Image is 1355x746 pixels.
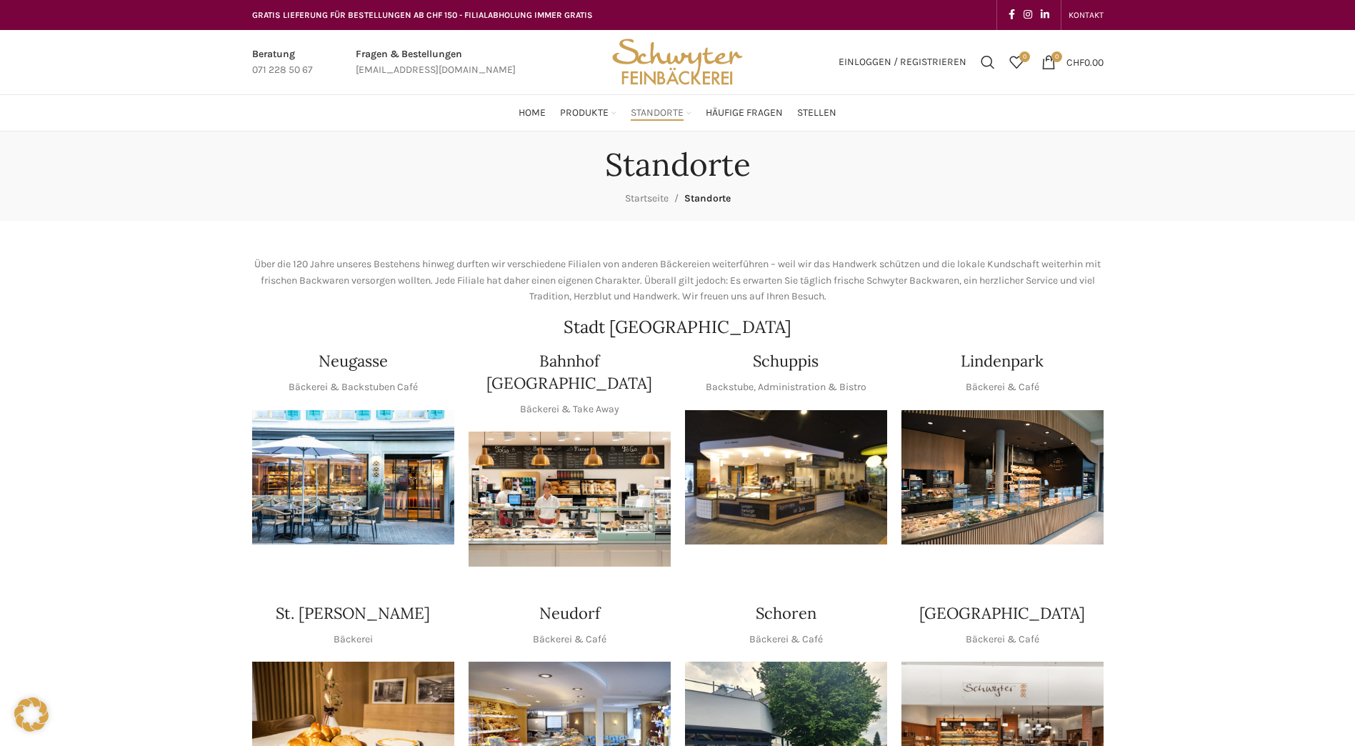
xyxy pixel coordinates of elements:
a: Home [519,99,546,127]
span: Einloggen / Registrieren [839,57,966,67]
h4: Lindenpark [961,350,1044,372]
div: Main navigation [245,99,1111,127]
a: KONTAKT [1069,1,1104,29]
p: Bäckerei & Backstuben Café [289,379,418,395]
p: Bäckerei & Take Away [520,402,619,417]
a: Site logo [607,55,747,67]
img: 150130-Schwyter-013 [685,410,887,545]
a: Häufige Fragen [706,99,783,127]
span: Standorte [684,192,731,204]
span: GRATIS LIEFERUNG FÜR BESTELLUNGEN AB CHF 150 - FILIALABHOLUNG IMMER GRATIS [252,10,593,20]
h2: Stadt [GEOGRAPHIC_DATA] [252,319,1104,336]
p: Bäckerei & Café [533,632,606,647]
h4: Neudorf [539,602,600,625]
a: Stellen [797,99,836,127]
p: Über die 120 Jahre unseres Bestehens hinweg durften wir verschiedene Filialen von anderen Bäckere... [252,257,1104,304]
p: Backstube, Administration & Bistro [706,379,866,395]
a: Linkedin social link [1036,5,1054,25]
h4: Schoren [756,602,816,625]
span: 0 [1019,51,1030,62]
span: CHF [1066,56,1084,68]
span: 0 [1051,51,1062,62]
a: 0 CHF0.00 [1034,48,1111,76]
a: Instagram social link [1019,5,1036,25]
a: Facebook social link [1004,5,1019,25]
p: Bäckerei & Café [966,379,1039,395]
a: Startseite [625,192,669,204]
h4: Bahnhof [GEOGRAPHIC_DATA] [469,350,671,394]
div: 1 / 1 [252,410,454,545]
span: Home [519,106,546,120]
span: Standorte [631,106,684,120]
p: Bäckerei [334,632,373,647]
div: Secondary navigation [1061,1,1111,29]
span: Häufige Fragen [706,106,783,120]
a: Infobox link [356,46,516,79]
a: Produkte [560,99,616,127]
p: Bäckerei & Café [749,632,823,647]
h4: Neugasse [319,350,388,372]
h4: St. [PERSON_NAME] [276,602,430,625]
img: Bäckerei Schwyter [607,30,747,94]
a: Infobox link [252,46,313,79]
bdi: 0.00 [1066,56,1104,68]
a: Einloggen / Registrieren [831,48,974,76]
span: Produkte [560,106,609,120]
img: 017-e1571925257345 [901,410,1104,545]
p: Bäckerei & Café [966,632,1039,647]
img: Bahnhof St. Gallen [469,432,671,567]
h4: Schuppis [753,350,819,372]
img: Neugasse [252,410,454,545]
a: Suchen [974,48,1002,76]
div: 1 / 1 [901,410,1104,545]
a: 0 [1002,48,1031,76]
h1: Standorte [605,146,751,184]
span: Stellen [797,106,836,120]
div: Meine Wunschliste [1002,48,1031,76]
a: Standorte [631,99,691,127]
span: KONTAKT [1069,10,1104,20]
div: 1 / 1 [685,410,887,545]
h4: [GEOGRAPHIC_DATA] [919,602,1085,625]
div: 1 / 1 [469,432,671,567]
